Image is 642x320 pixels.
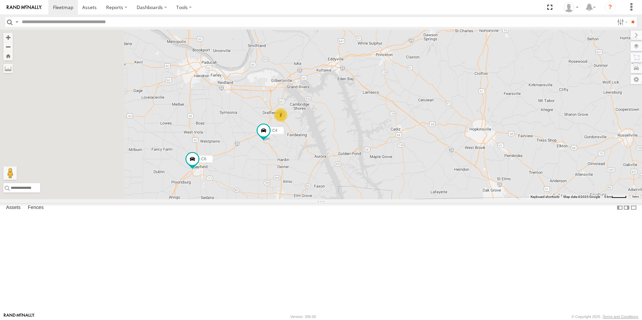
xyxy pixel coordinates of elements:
button: Map Scale: 5 km per 41 pixels [602,195,629,199]
i: ? [605,2,615,13]
label: Search Filter Options [614,17,629,27]
div: CHRIS BOREN [561,2,581,12]
button: Keyboard shortcuts [531,195,559,199]
button: Zoom out [3,42,13,51]
span: C6 [201,157,206,162]
div: © Copyright 2025 - [571,315,638,319]
button: Zoom Home [3,51,13,60]
label: Dock Summary Table to the Left [616,203,623,213]
button: Zoom in [3,33,13,42]
span: 5 km [604,195,611,199]
label: Dock Summary Table to the Right [623,203,630,213]
span: C4 [272,128,277,133]
label: Assets [3,203,24,212]
a: Visit our Website [4,313,35,320]
img: rand-logo.svg [7,5,42,10]
label: Measure [3,64,13,73]
a: Terms (opens in new tab) [632,196,639,198]
label: Hide Summary Table [630,203,637,213]
label: Search Query [14,17,19,27]
label: Fences [25,203,47,212]
span: Map data ©2025 Google [563,195,600,199]
div: Version: 306.00 [290,315,316,319]
label: Map Settings [631,75,642,84]
button: Drag Pegman onto the map to open Street View [3,166,17,180]
div: 2 [274,108,287,122]
a: Terms and Conditions [603,315,638,319]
